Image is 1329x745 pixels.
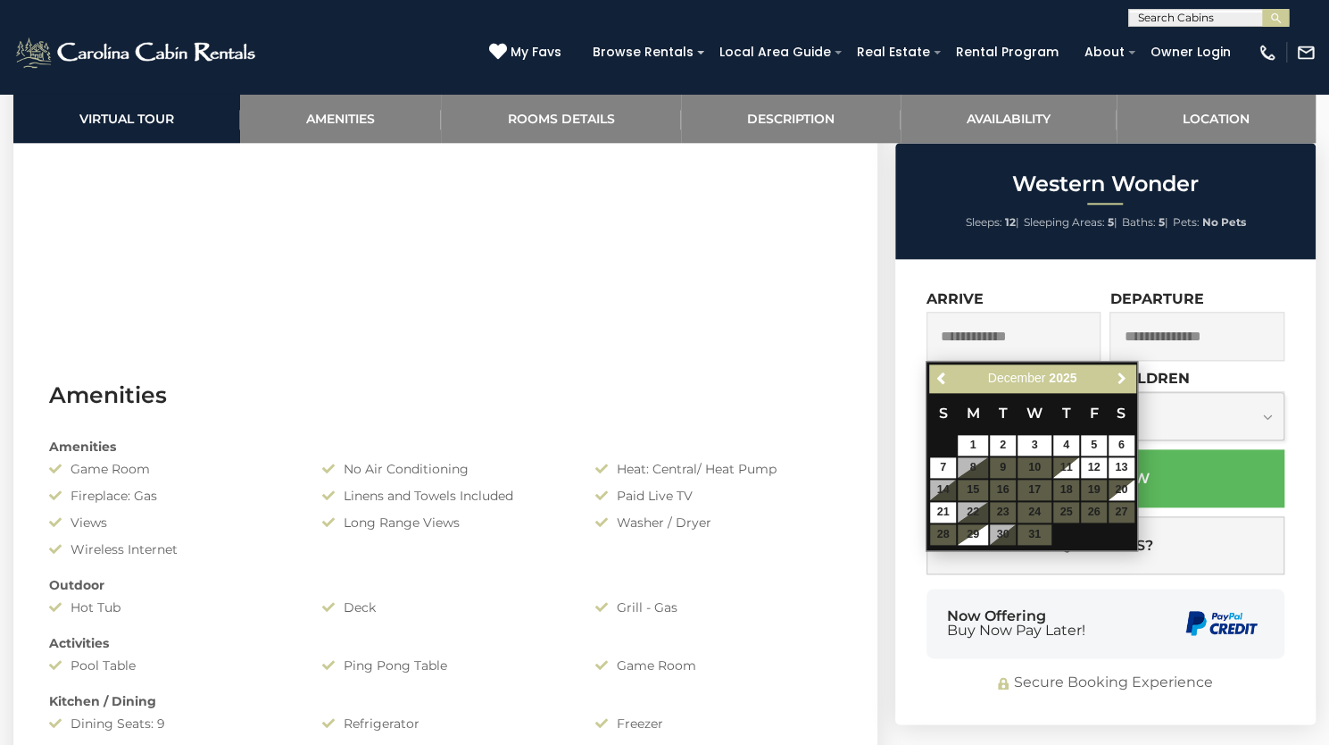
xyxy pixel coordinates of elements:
[947,38,1067,66] a: Rental Program
[1121,211,1167,234] li: |
[13,94,240,143] a: Virtual Tour
[1110,367,1133,389] a: Next
[582,514,855,532] div: Washer / Dryer
[49,380,842,411] h3: Amenities
[1109,370,1189,387] label: Children
[1107,215,1113,229] strong: 5
[1062,405,1071,422] span: Thursday
[1023,215,1104,229] span: Sleeping Areas:
[939,405,948,422] span: Sunday
[930,457,956,478] a: 7
[36,540,309,558] div: Wireless Internet
[36,438,855,456] div: Amenities
[926,673,1284,693] div: Secure Booking Experience
[1296,43,1316,63] img: mail-regular-white.png
[1053,435,1079,456] a: 4
[582,460,855,478] div: Heat: Central/ Heat Pump
[582,657,855,674] div: Game Room
[36,715,309,732] div: Dining Seats: 9
[710,38,840,66] a: Local Area Guide
[1117,94,1316,143] a: Location
[36,692,855,710] div: Kitchen / Dining
[309,514,582,532] div: Long Range Views
[1117,405,1125,422] span: Saturday
[1109,435,1134,456] a: 6
[1121,215,1155,229] span: Baths:
[930,502,956,523] a: 21
[441,94,680,143] a: Rooms Details
[988,371,1046,385] span: December
[1115,372,1129,386] span: Next
[1053,457,1079,478] a: 11
[1018,435,1051,456] a: 3
[958,435,988,456] a: 1
[947,624,1085,638] span: Buy Now Pay Later!
[1081,435,1107,456] a: 5
[1109,290,1203,307] label: Departure
[489,43,566,63] a: My Favs
[1201,215,1245,229] strong: No Pets
[36,634,855,652] div: Activities
[1258,43,1277,63] img: phone-regular-white.png
[1142,38,1240,66] a: Owner Login
[926,290,984,307] label: Arrive
[1004,215,1015,229] strong: 12
[36,599,309,616] div: Hot Tub
[848,38,939,66] a: Real Estate
[1076,38,1134,66] a: About
[947,609,1085,638] div: Now Offering
[309,599,582,616] div: Deck
[36,514,309,532] div: Views
[1109,457,1134,478] a: 13
[36,576,855,594] div: Outdoor
[240,94,441,143] a: Amenities
[931,367,953,389] a: Previous
[965,215,1001,229] span: Sleeps:
[1172,215,1199,229] span: Pets:
[36,460,309,478] div: Game Room
[1081,457,1107,478] a: 12
[1049,371,1076,385] span: 2025
[582,599,855,616] div: Grill - Gas
[309,657,582,674] div: Ping Pong Table
[309,460,582,478] div: No Air Conditioning
[1089,405,1098,422] span: Friday
[967,405,980,422] span: Monday
[511,43,561,62] span: My Favs
[998,405,1007,422] span: Tuesday
[309,715,582,732] div: Refrigerator
[901,94,1117,143] a: Availability
[36,657,309,674] div: Pool Table
[1026,405,1042,422] span: Wednesday
[309,487,582,505] div: Linens and Towels Included
[958,524,988,545] a: 29
[1109,480,1134,500] a: 20
[582,487,855,505] div: Paid Live TV
[990,435,1016,456] a: 2
[13,35,261,71] img: White-1-2.png
[900,172,1311,196] h2: Western Wonder
[584,38,702,66] a: Browse Rentals
[1023,211,1117,234] li: |
[36,487,309,505] div: Fireplace: Gas
[965,211,1018,234] li: |
[681,94,901,143] a: Description
[935,372,950,386] span: Previous
[1158,215,1164,229] strong: 5
[582,715,855,732] div: Freezer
